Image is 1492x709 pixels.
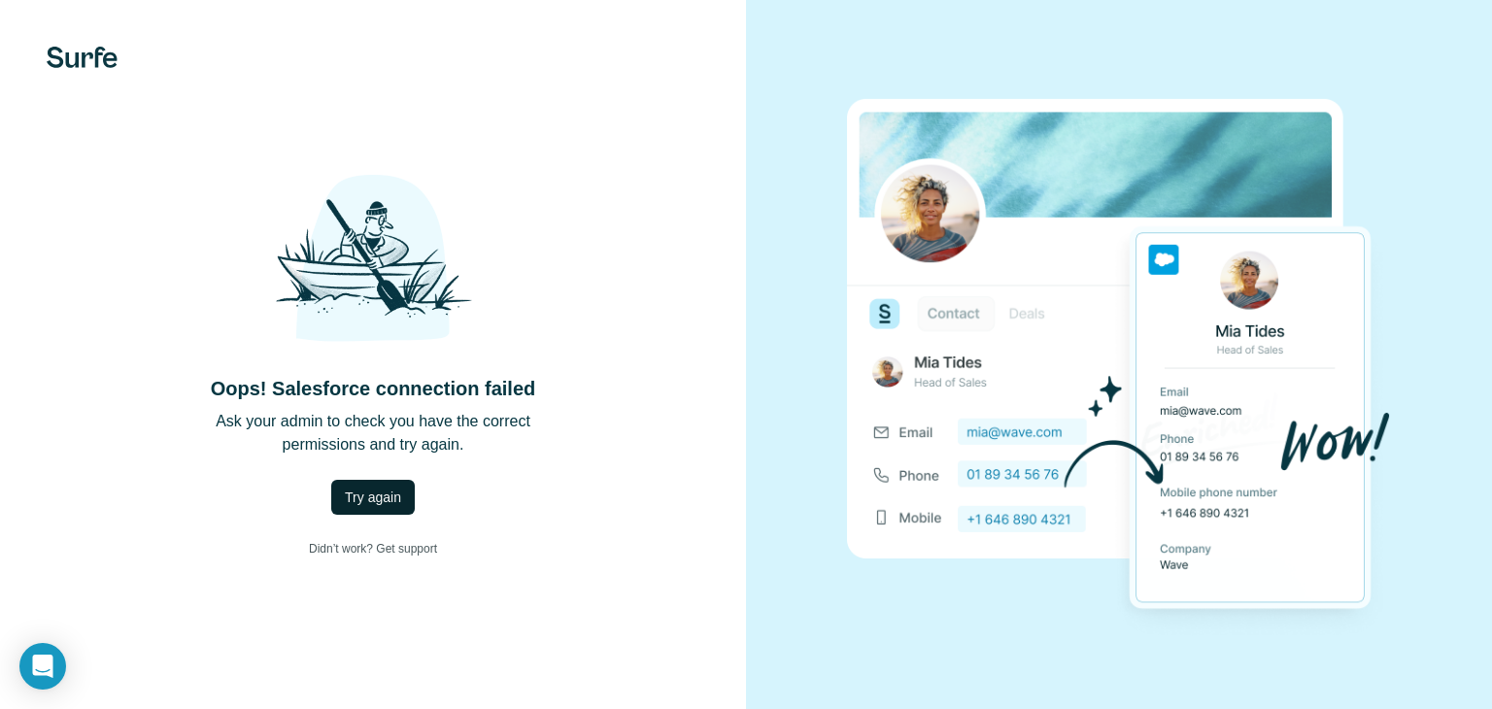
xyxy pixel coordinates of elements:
[331,480,415,515] button: Try again
[216,410,530,456] p: Ask your admin to check you have the correct permissions and try again.
[211,375,536,402] h4: Oops! Salesforce connection failed
[256,142,490,375] img: Shaka Illustration
[345,488,401,507] span: Try again
[847,66,1391,643] img: SALESFORCE image
[47,47,118,68] img: Surfe's logo
[19,643,66,690] div: Open Intercom Messenger
[293,530,453,567] a: Didn’t work? Get support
